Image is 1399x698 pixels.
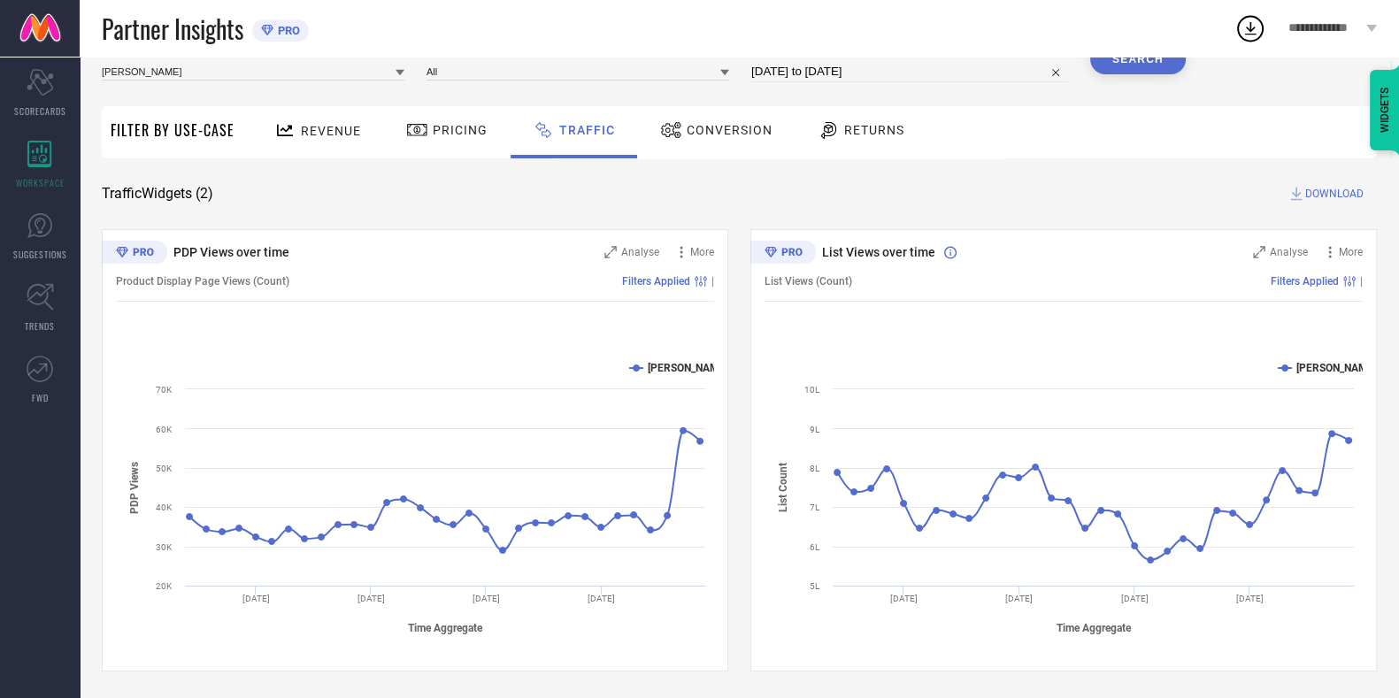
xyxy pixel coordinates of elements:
[604,246,617,258] svg: Zoom
[32,391,49,404] span: FWD
[173,245,289,259] span: PDP Views over time
[622,275,690,288] span: Filters Applied
[1234,12,1266,44] div: Open download list
[822,245,935,259] span: List Views over time
[1270,246,1308,258] span: Analyse
[751,61,1068,82] input: Select time period
[648,362,728,374] text: [PERSON_NAME]
[1005,594,1033,603] text: [DATE]
[687,123,773,137] span: Conversion
[102,241,167,267] div: Premium
[1057,621,1132,633] tspan: Time Aggregate
[156,542,173,552] text: 30K
[890,594,918,603] text: [DATE]
[14,104,66,118] span: SCORECARDS
[156,581,173,591] text: 20K
[1121,594,1149,603] text: [DATE]
[1305,185,1364,203] span: DOWNLOAD
[156,385,173,395] text: 70K
[16,176,65,189] span: WORKSPACE
[273,24,300,37] span: PRO
[102,11,243,47] span: Partner Insights
[711,275,714,288] span: |
[156,464,173,473] text: 50K
[128,461,141,513] tspan: PDP Views
[13,248,67,261] span: SUGGESTIONS
[690,246,714,258] span: More
[357,594,385,603] text: [DATE]
[621,246,659,258] span: Analyse
[844,123,904,137] span: Returns
[102,185,213,203] span: Traffic Widgets ( 2 )
[1253,246,1265,258] svg: Zoom
[810,542,820,552] text: 6L
[804,385,820,395] text: 10L
[1360,275,1363,288] span: |
[156,502,173,512] text: 40K
[25,319,55,333] span: TRENDS
[433,123,488,137] span: Pricing
[810,502,820,512] text: 7L
[156,425,173,434] text: 60K
[1236,594,1264,603] text: [DATE]
[1090,44,1186,74] button: Search
[810,581,820,591] text: 5L
[408,621,483,633] tspan: Time Aggregate
[473,594,500,603] text: [DATE]
[301,124,361,138] span: Revenue
[242,594,270,603] text: [DATE]
[1339,246,1363,258] span: More
[765,275,852,288] span: List Views (Count)
[750,241,816,267] div: Premium
[777,463,789,512] tspan: List Count
[111,119,234,141] span: Filter By Use-Case
[810,464,820,473] text: 8L
[1271,275,1339,288] span: Filters Applied
[588,594,615,603] text: [DATE]
[810,425,820,434] text: 9L
[559,123,615,137] span: Traffic
[116,275,289,288] span: Product Display Page Views (Count)
[1296,362,1377,374] text: [PERSON_NAME]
